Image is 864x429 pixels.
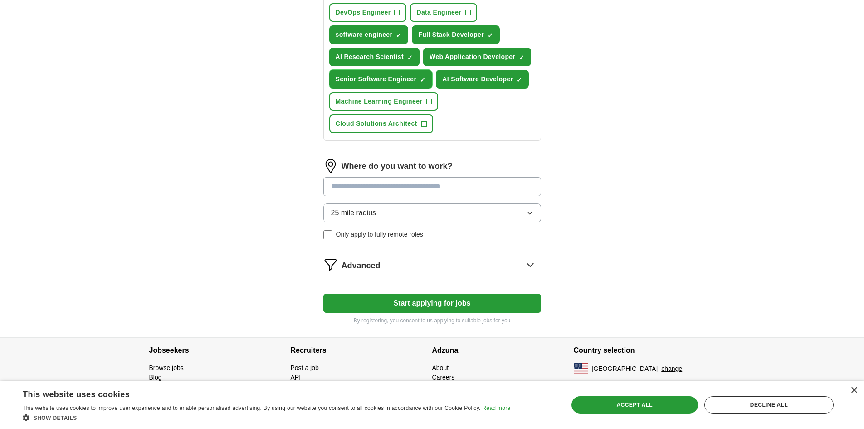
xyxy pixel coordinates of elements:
button: AI Research Scientist✓ [329,48,420,66]
span: DevOps Engineer [336,8,391,17]
button: Full Stack Developer✓ [412,25,500,44]
span: software engineer [336,30,393,39]
button: Senior Software Engineer✓ [329,70,433,89]
span: Senior Software Engineer [336,74,417,84]
img: filter [323,257,338,272]
img: US flag [574,363,588,374]
a: Careers [432,374,455,381]
span: Show details [34,415,77,421]
button: Data Engineer [410,3,477,22]
input: Only apply to fully remote roles [323,230,332,239]
span: ✓ [407,54,413,61]
a: Browse jobs [149,364,184,371]
span: 25 mile radius [331,207,376,218]
span: Machine Learning Engineer [336,97,423,106]
span: ✓ [396,32,401,39]
div: This website uses cookies [23,386,488,400]
button: Start applying for jobs [323,294,541,313]
a: Blog [149,374,162,381]
a: API [291,374,301,381]
span: AI Research Scientist [336,52,404,62]
button: DevOps Engineer [329,3,407,22]
span: ✓ [420,76,425,84]
span: ✓ [517,76,522,84]
button: change [661,364,682,374]
div: Close [850,387,857,394]
p: By registering, you consent to us applying to suitable jobs for you [323,316,541,325]
button: 25 mile radius [323,203,541,222]
span: Advanced [342,260,381,272]
button: Machine Learning Engineer [329,92,439,111]
span: Data Engineer [416,8,461,17]
span: Only apply to fully remote roles [336,230,423,239]
span: ✓ [488,32,493,39]
img: location.png [323,159,338,173]
span: Full Stack Developer [418,30,484,39]
a: Read more, opens a new window [482,405,510,411]
span: This website uses cookies to improve user experience and to enable personalised advertising. By u... [23,405,481,411]
span: ✓ [519,54,524,61]
a: About [432,364,449,371]
div: Accept all [571,396,698,414]
h4: Country selection [574,338,715,363]
button: Web Application Developer✓ [423,48,531,66]
span: AI Software Developer [442,74,513,84]
span: [GEOGRAPHIC_DATA] [592,364,658,374]
span: Cloud Solutions Architect [336,119,417,128]
button: AI Software Developer✓ [436,70,529,89]
button: software engineer✓ [329,25,409,44]
button: Cloud Solutions Architect [329,114,433,133]
label: Where do you want to work? [342,160,453,173]
div: Decline all [704,396,834,414]
a: Post a job [291,364,319,371]
span: Web Application Developer [430,52,515,62]
div: Show details [23,413,510,422]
